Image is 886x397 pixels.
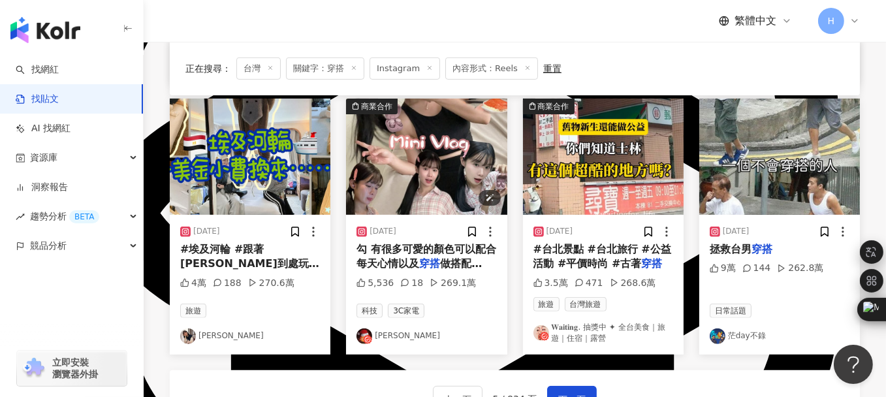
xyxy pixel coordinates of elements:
button: 商業合作 [346,99,507,215]
span: #埃及河輪 #跟著[PERSON_NAME]到處玩 #[PERSON_NAME] # [180,243,319,285]
span: 旅遊 [180,304,206,318]
span: 3C家電 [388,304,424,318]
div: 268.6萬 [610,277,656,290]
div: [DATE] [546,226,573,237]
span: 競品分析 [30,231,67,261]
span: 關鍵字：穿搭 [286,57,364,80]
div: 9萬 [710,262,736,275]
img: post-image [523,99,684,215]
a: search找網紅 [16,63,59,76]
a: KOL Avatar[PERSON_NAME] [356,328,496,344]
span: 科技 [356,304,383,318]
iframe: Help Scout Beacon - Open [834,345,873,384]
img: post-image [170,99,330,215]
div: 144 [742,262,771,275]
button: 商業合作 [523,99,684,215]
div: 4萬 [180,277,206,290]
span: 台灣 [236,57,281,80]
span: 繁體中文 [735,14,776,28]
a: 洞察報告 [16,181,68,194]
div: [DATE] [370,226,396,237]
img: KOL Avatar [180,328,196,344]
span: 拯救台男 [710,243,752,255]
mark: 穿搭 [641,257,662,270]
span: 旅遊 [533,297,560,311]
span: 資源庫 [30,143,57,172]
img: chrome extension [21,358,46,379]
span: Instagram [370,57,440,80]
span: #台北景點 #台北旅行 #公益活動 #平價時尚 #古著 [533,243,671,270]
span: H [828,14,835,28]
mark: 穿搭 [419,257,440,270]
div: 471 [575,277,603,290]
img: logo [10,17,80,43]
div: 商業合作 [361,100,392,113]
span: 趨勢分析 [30,202,99,231]
img: post-image [699,99,860,215]
div: [DATE] [193,226,220,237]
img: post-image [346,99,507,215]
div: 商業合作 [538,100,569,113]
span: 台灣旅遊 [565,297,607,311]
a: KOL Avatar𝐖𝐚𝐢𝐭𝐢𝐧𝐠. 抽獎中 ✦ 全台美食｜旅遊｜住宿｜露營 [533,322,673,344]
mark: 穿搭 [752,243,772,255]
div: 18 [400,277,423,290]
a: AI 找網紅 [16,122,71,135]
a: KOL Avatar茫day不錄 [710,328,849,344]
div: BETA [69,210,99,223]
div: 262.8萬 [777,262,823,275]
img: KOL Avatar [710,328,725,344]
div: 5,536 [356,277,394,290]
div: 重置 [543,63,562,74]
a: KOL Avatar[PERSON_NAME] [180,328,320,344]
span: rise [16,212,25,221]
img: KOL Avatar [533,325,549,341]
div: 270.6萬 [248,277,294,290]
span: 正在搜尋 ： [185,63,231,74]
div: 3.5萬 [533,277,568,290]
div: [DATE] [723,226,750,237]
img: KOL Avatar [356,328,372,344]
a: 找貼文 [16,93,59,106]
span: 日常話題 [710,304,752,318]
span: 勾 有很多可愛的顏色可以配合每天心情以及 [356,243,496,270]
div: 188 [213,277,242,290]
div: 269.1萬 [430,277,476,290]
a: chrome extension立即安裝 瀏覽器外掛 [17,351,127,386]
span: 立即安裝 瀏覽器外掛 [52,357,98,380]
span: 內容形式：Reels [445,57,538,80]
